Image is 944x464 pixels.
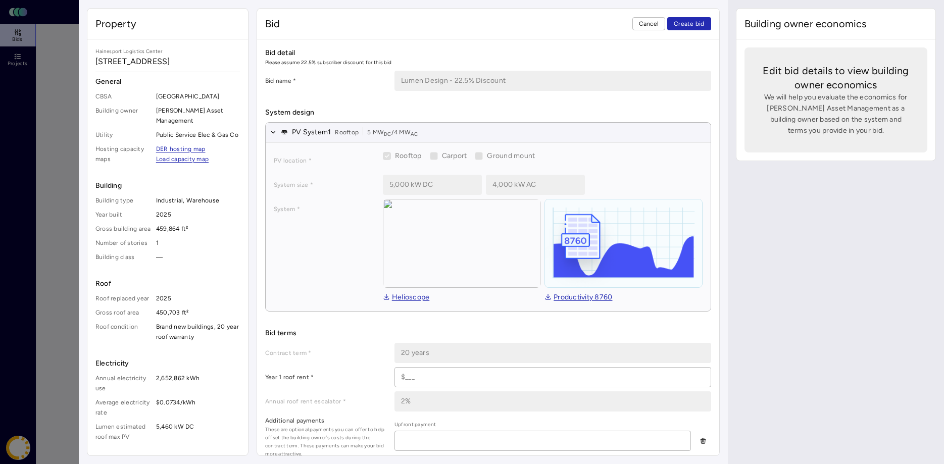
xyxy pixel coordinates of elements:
span: Carport [442,151,467,160]
span: Industrial, Warehouse [156,195,240,205]
span: Please assume 22.5% subscriber discount for this bid [265,59,711,67]
span: [GEOGRAPHIC_DATA] [156,91,240,101]
label: Annual roof rent escalator * [265,396,386,406]
span: Property [95,17,136,31]
span: Gross roof area [95,307,152,318]
input: _% [395,392,711,411]
span: Bid detail [265,47,711,59]
span: Ground mount [487,151,535,160]
button: PV System1Rooftop5 MWDC/4 MWAC [266,123,711,142]
img: view [383,199,540,288]
span: Building owner economics [744,17,867,31]
span: [PERSON_NAME] Asset Management [156,106,240,126]
span: Building owner [95,106,152,126]
span: Utility [95,130,152,140]
a: Helioscope [383,292,430,303]
span: 2,652,862 kWh [156,373,240,393]
span: Average electricity rate [95,397,152,418]
span: Electricity [95,358,240,369]
span: 2025 [156,293,240,303]
img: helioscope-8760-1D3KBreE.png [545,199,702,287]
label: System size * [274,180,375,190]
span: We will help you evaluate the economics for [PERSON_NAME] Asset Management as a building owner ba... [761,92,911,136]
span: Roof [95,278,240,289]
span: Upfront payment [394,421,691,429]
span: Rooftop [395,151,422,160]
span: Bid [265,17,280,31]
span: Number of stories [95,238,152,248]
button: Cancel [632,17,666,30]
span: 5,460 kW DC [156,422,240,442]
span: Rooftop [335,127,359,137]
label: Year 1 roof rent * [265,372,386,382]
span: [STREET_ADDRESS] [95,56,240,68]
span: Roof replaced year [95,293,152,303]
a: Productivity 8760 [544,292,612,303]
span: 459,864 ft² [156,224,240,234]
span: Bid terms [265,328,711,339]
input: 1,000 kW AC [486,175,584,194]
span: System design [265,107,711,118]
span: CBSA [95,91,152,101]
a: Load capacity map [156,154,209,164]
span: 5 MW / 4 MW [367,127,418,137]
span: Lumen estimated roof max PV [95,422,152,442]
span: Edit bid details to view building owner economics [761,64,911,92]
span: Hosting capacity maps [95,144,152,164]
span: $0.0734/kWh [156,397,240,418]
a: DER hosting map [156,144,206,154]
span: — [156,252,240,262]
span: Building [95,180,240,191]
span: Building class [95,252,152,262]
span: Hainesport Logistics Center [95,47,240,56]
span: Building type [95,195,152,205]
span: 1 [156,238,240,248]
span: 450,703 ft² [156,307,240,318]
span: 2025 [156,210,240,220]
span: Brand new buildings, 20 year roof warranty [156,322,240,342]
span: These are optional payments you can offer to help offset the building owner's costs during the co... [265,426,386,458]
span: Year 1 additional payment [394,455,691,463]
span: Gross building area [95,224,152,234]
sub: AC [411,131,418,137]
input: 1,000 kW DC [383,175,481,194]
sub: DC [384,131,391,137]
span: Annual electricity use [95,373,152,393]
span: PV System 1 [292,127,331,138]
span: Roof condition [95,322,152,342]
input: __ years [395,343,711,363]
input: $___ [395,368,711,387]
span: General [95,76,240,87]
span: Year built [95,210,152,220]
label: Additional payments [265,416,386,426]
label: Bid name * [265,76,386,86]
span: Public Service Elec & Gas Co [156,130,240,140]
label: System * [274,204,375,214]
span: Cancel [639,19,659,29]
span: Create bid [674,19,705,29]
label: Contract term * [265,348,386,358]
button: Create bid [667,17,711,30]
label: PV location * [274,156,375,166]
